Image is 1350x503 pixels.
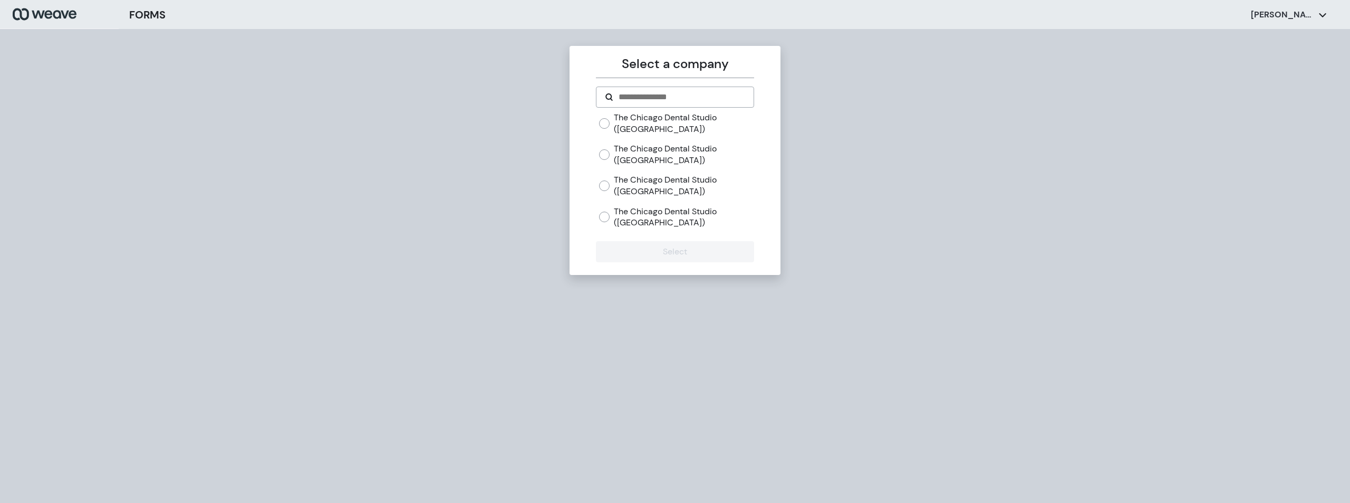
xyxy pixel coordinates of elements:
input: Search [618,91,745,103]
label: The Chicago Dental Studio ([GEOGRAPHIC_DATA]) [614,206,754,229]
label: The Chicago Dental Studio ([GEOGRAPHIC_DATA]) [614,143,754,166]
label: The Chicago Dental Studio ([GEOGRAPHIC_DATA]) [614,112,754,135]
p: Select a company [596,54,754,73]
h3: FORMS [129,7,166,23]
label: The Chicago Dental Studio ([GEOGRAPHIC_DATA]) [614,174,754,197]
p: [PERSON_NAME] [1251,9,1314,21]
button: Select [596,241,754,262]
